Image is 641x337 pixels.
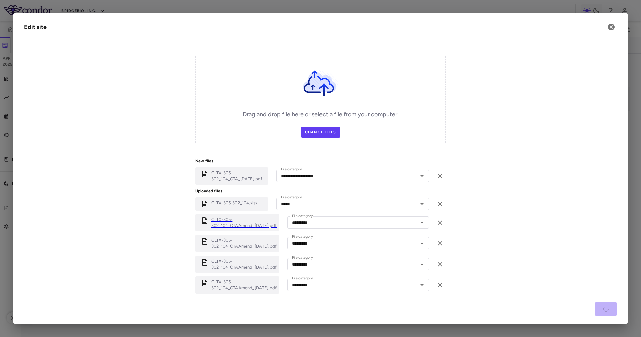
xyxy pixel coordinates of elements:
label: File category [292,234,313,240]
button: Open [417,260,427,269]
button: Open [417,218,427,227]
p: CLTX-305-302_104.xlsx [211,200,257,206]
button: Open [417,280,427,290]
a: CLTX-305-302_104_CTAAmend_[DATE].pdf [211,279,277,291]
label: Change Files [301,127,340,138]
h6: Drag and drop file here or select a file from your computer. [243,110,399,119]
button: Remove [434,217,446,228]
p: CLTX-305-302_104_CTAAmend_10APR2025.pdf [211,279,277,291]
a: CLTX-305-302_104_CTAAmend_[DATE].pdf [211,258,277,270]
label: File category [281,195,302,200]
button: Open [417,199,427,209]
button: Open [417,171,427,181]
button: Remove [434,279,446,291]
div: Edit site [24,23,47,32]
a: CLTX-305-302_104.xlsx [211,200,257,208]
a: CLTX-305-302_104_CTAAmend_[DATE].pdf [211,237,277,249]
p: Uploaded files [195,188,446,194]
a: CLTX-305-302_104_CTAAmend_[DATE].pdf [211,217,277,229]
button: Remove [434,238,446,249]
label: File category [292,213,313,219]
button: Remove [434,170,446,182]
p: CLTX-305-302_104_CTAAmend_22JUL2024.pdf [211,217,277,229]
button: Open [417,239,427,248]
button: Remove [434,198,446,210]
p: New files [195,158,446,164]
label: File category [292,276,313,281]
p: CLTX-305-302_104_CTAAmend_31AUG2022.pdf [211,258,277,270]
p: CLTX-305-302_104_CTA_21MAR2022.pdf [211,170,266,182]
label: File category [281,167,302,172]
button: Remove [434,259,446,270]
label: File category [292,255,313,261]
p: CLTX-305-302_104_CTAAmend_21MAR2023.pdf [211,237,277,249]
